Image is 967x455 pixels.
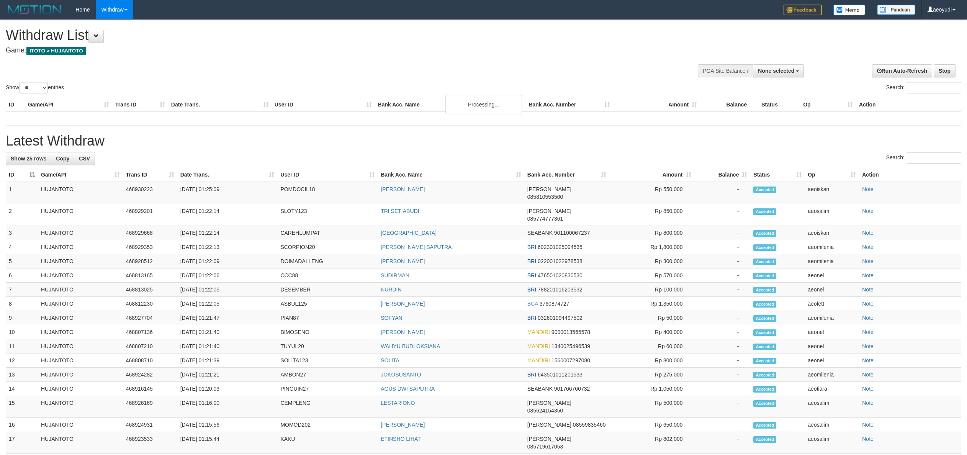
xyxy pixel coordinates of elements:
td: - [694,254,751,268]
a: Note [862,208,874,214]
span: Accepted [753,436,776,443]
a: [GEOGRAPHIC_DATA] [381,230,437,236]
span: BRI [527,372,536,378]
td: SCORPION20 [277,240,378,254]
td: HUJANTOTO [38,382,123,396]
a: Note [862,286,874,293]
span: BRI [527,272,536,278]
td: HUJANTOTO [38,354,123,368]
td: TUYUL20 [277,339,378,354]
td: 8 [6,297,38,311]
td: aeoiskan [805,226,859,240]
td: Rp 1,050,000 [609,382,694,396]
td: aeonel [805,339,859,354]
td: 16 [6,418,38,432]
span: None selected [758,68,794,74]
a: Note [862,186,874,192]
td: aeonel [805,268,859,283]
a: Note [862,315,874,321]
td: 10 [6,325,38,339]
span: [PERSON_NAME] [527,422,571,428]
td: aeomilenia [805,311,859,325]
td: Rp 500,000 [609,396,694,418]
th: ID: activate to sort column descending [6,168,38,182]
td: [DATE] 01:16:00 [177,396,278,418]
td: 468813025 [123,283,177,297]
td: 11 [6,339,38,354]
td: BIMOSENO [277,325,378,339]
td: Rp 300,000 [609,254,694,268]
td: aeosalim [805,204,859,226]
span: SEABANK [527,230,553,236]
td: 468929201 [123,204,177,226]
th: Action [856,98,961,112]
span: Copy 085774777361 to clipboard [527,216,563,222]
td: aeonel [805,283,859,297]
a: [PERSON_NAME] [381,329,425,335]
td: Rp 50,000 [609,311,694,325]
td: [DATE] 01:22:05 [177,297,278,311]
button: None selected [753,64,804,77]
td: Rp 1,800,000 [609,240,694,254]
td: Rp 570,000 [609,268,694,283]
label: Search: [886,152,961,164]
a: [PERSON_NAME] [381,258,425,264]
span: Accepted [753,287,776,293]
td: HUJANTOTO [38,268,123,283]
td: HUJANTOTO [38,204,123,226]
td: [DATE] 01:15:56 [177,418,278,432]
td: HUJANTOTO [38,396,123,418]
a: Run Auto-Refresh [872,64,932,77]
td: - [694,182,751,204]
td: 468924282 [123,368,177,382]
td: - [694,240,751,254]
a: CSV [74,152,95,165]
td: 2 [6,204,38,226]
span: [PERSON_NAME] [527,186,571,192]
td: Rp 550,000 [609,182,694,204]
img: Button%20Memo.svg [833,5,866,15]
th: Date Trans.: activate to sort column ascending [177,168,278,182]
a: Note [862,436,874,442]
td: HUJANTOTO [38,311,123,325]
td: 6 [6,268,38,283]
th: Action [859,168,961,182]
td: Rp 60,000 [609,339,694,354]
span: Accepted [753,422,776,429]
td: [DATE] 01:21:21 [177,368,278,382]
td: [DATE] 01:22:14 [177,204,278,226]
a: NURDIN [381,286,401,293]
td: HUJANTOTO [38,226,123,240]
td: [DATE] 01:25:09 [177,182,278,204]
td: POMDOCIL18 [277,182,378,204]
td: 7 [6,283,38,297]
a: SOFYAN [381,315,403,321]
span: Copy 085624154350 to clipboard [527,408,563,414]
span: Copy 085719617053 to clipboard [527,444,563,450]
td: 14 [6,382,38,396]
span: Accepted [753,400,776,407]
td: - [694,432,751,454]
span: Accepted [753,259,776,265]
a: Note [862,230,874,236]
label: Show entries [6,82,64,93]
a: Note [862,329,874,335]
td: [DATE] 01:20:03 [177,382,278,396]
td: 468926169 [123,396,177,418]
span: Copy 085810553500 to clipboard [527,194,563,200]
td: 468812230 [123,297,177,311]
th: Op [800,98,856,112]
a: Note [862,244,874,250]
td: aeosalim [805,432,859,454]
td: - [694,325,751,339]
td: 468916145 [123,382,177,396]
td: KAKU [277,432,378,454]
a: Stop [934,64,956,77]
th: Bank Acc. Name: activate to sort column ascending [378,168,524,182]
span: Copy 1340025496539 to clipboard [551,343,590,349]
th: Amount: activate to sort column ascending [609,168,694,182]
span: Copy 901766760732 to clipboard [554,386,590,392]
td: - [694,268,751,283]
a: [PERSON_NAME] [381,186,425,192]
span: Accepted [753,187,776,193]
